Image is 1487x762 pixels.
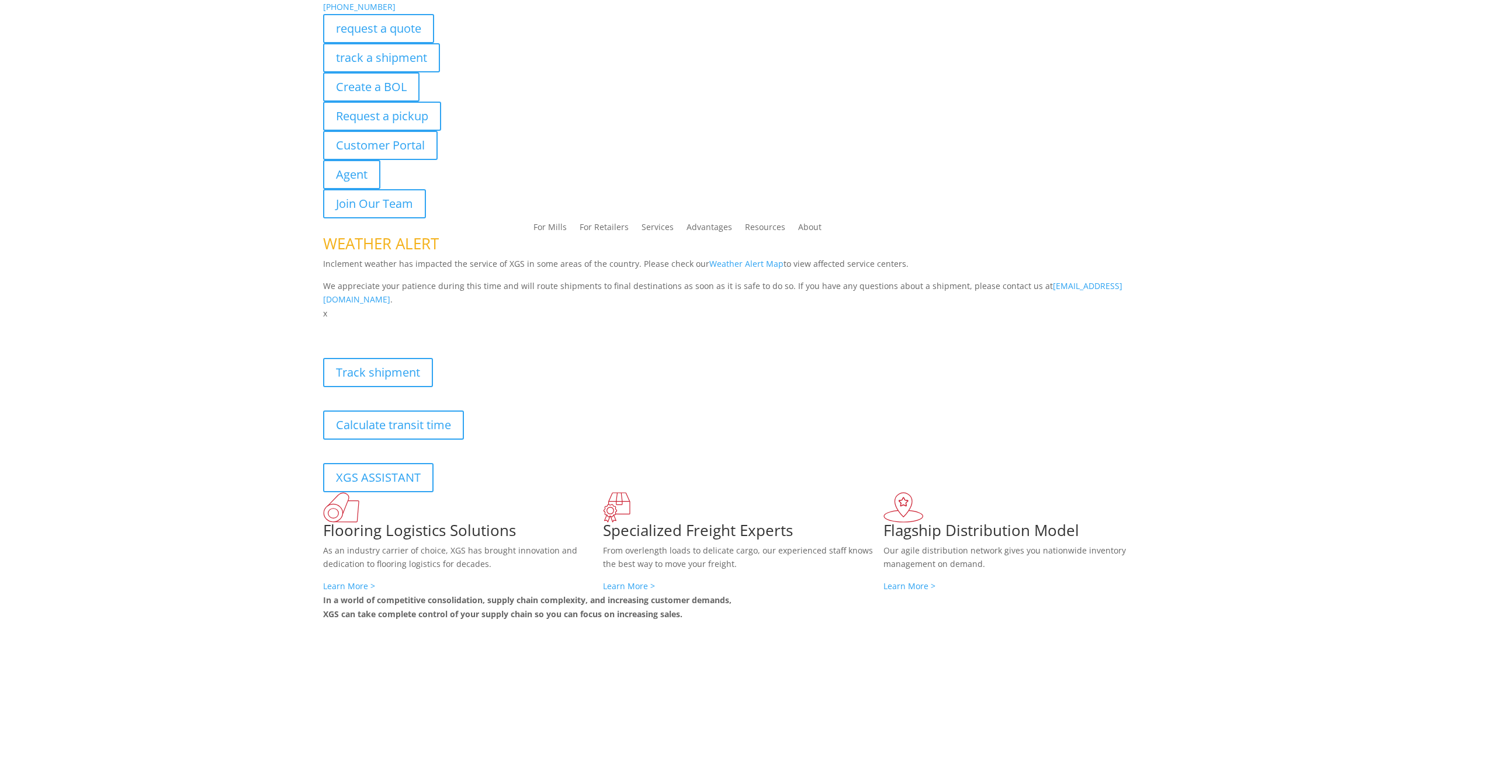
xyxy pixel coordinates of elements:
[323,160,380,189] a: Agent
[687,223,732,236] a: Advantages
[323,358,433,387] a: Track shipment
[323,14,434,43] a: request a quote
[323,523,604,544] h1: Flooring Logistics Solutions
[745,223,785,236] a: Resources
[323,279,1164,307] p: We appreciate your patience during this time and will route shipments to final destinations as so...
[323,492,359,523] img: xgs-icon-total-supply-chain-intelligence-red
[323,131,438,160] a: Customer Portal
[323,233,439,254] span: WEATHER ALERT
[323,410,464,440] a: Calculate transit time
[323,102,441,131] a: Request a pickup
[603,544,883,580] p: From overlength loads to delicate cargo, our experienced staff knows the best way to move your fr...
[709,258,784,269] a: Weather Alert Map
[883,580,935,591] a: Learn More >
[323,189,426,218] a: Join Our Team
[323,257,1164,279] p: Inclement weather has impacted the service of XGS in some areas of the country. Please check our ...
[642,223,674,236] a: Services
[603,492,630,523] img: xgs-icon-focused-on-flooring-red
[323,322,584,333] b: Visibility, transparency, and control for your entire supply chain.
[323,594,732,620] b: In a world of competitive consolidation, supply chain complexity, and increasing customer demands...
[323,580,375,591] a: Learn More >
[323,43,440,72] a: track a shipment
[798,223,822,236] a: About
[883,545,1126,570] span: Our agile distribution network gives you nationwide inventory management on demand.
[323,463,434,492] a: XGS ASSISTANT
[580,223,629,236] a: For Retailers
[883,492,924,523] img: xgs-icon-flagship-distribution-model-red
[883,523,1164,544] h1: Flagship Distribution Model
[323,1,396,12] a: [PHONE_NUMBER]
[323,307,1164,321] p: x
[603,523,883,544] h1: Specialized Freight Experts
[603,580,655,591] a: Learn More >
[323,545,577,570] span: As an industry carrier of choice, XGS has brought innovation and dedication to flooring logistics...
[323,72,420,102] a: Create a BOL
[533,223,567,236] a: For Mills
